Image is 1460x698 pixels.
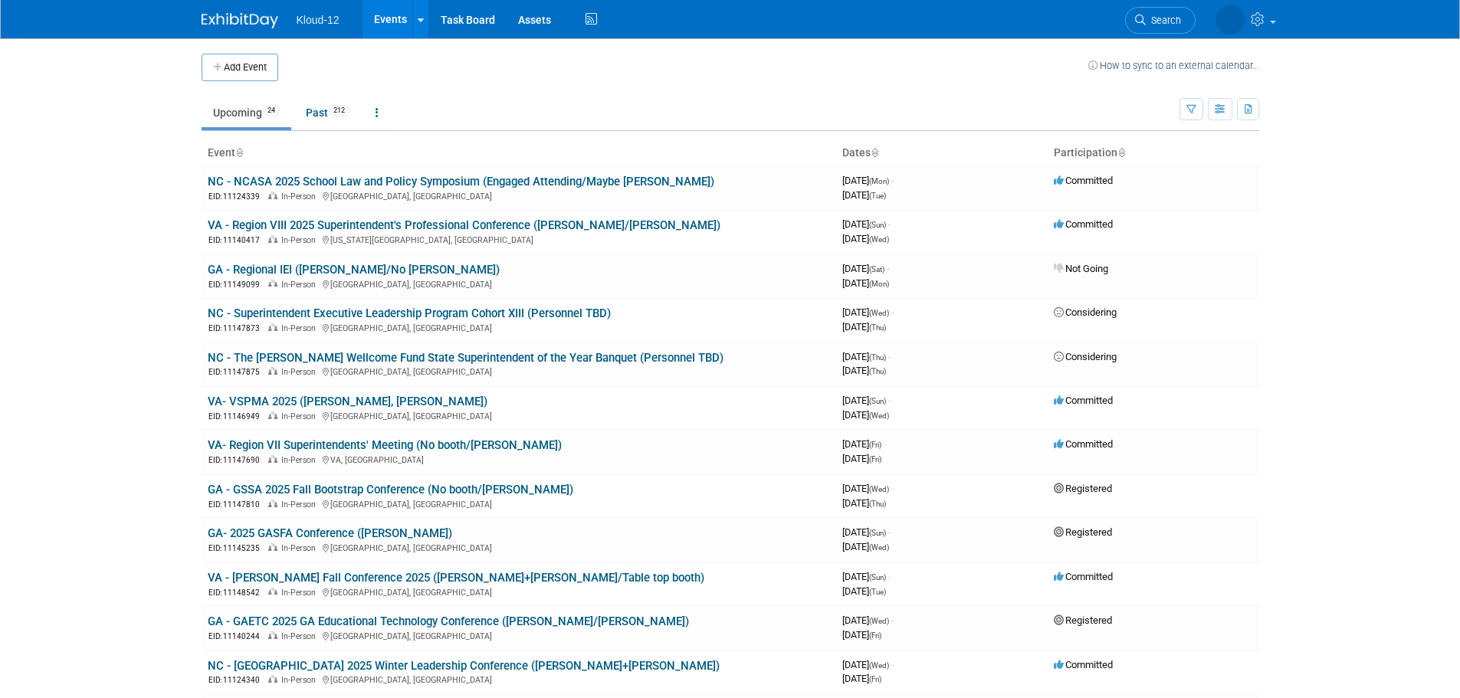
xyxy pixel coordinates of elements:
span: Committed [1054,395,1113,406]
span: Committed [1054,659,1113,670]
a: GA- 2025 GASFA Conference ([PERSON_NAME]) [208,526,452,540]
span: (Sun) [869,573,886,582]
span: [DATE] [842,277,889,289]
span: 212 [329,105,349,116]
span: Registered [1054,614,1112,626]
span: EID: 11147690 [208,456,266,464]
img: Gabriela Bravo-Chigwere [1216,5,1245,34]
div: [US_STATE][GEOGRAPHIC_DATA], [GEOGRAPHIC_DATA] [208,233,830,246]
span: [DATE] [842,321,886,333]
span: [DATE] [842,351,891,362]
span: EID: 11147873 [208,324,266,333]
img: In-Person Event [268,411,277,419]
span: [DATE] [842,189,886,201]
span: (Sun) [869,397,886,405]
span: Considering [1054,306,1117,318]
span: (Wed) [869,661,889,670]
th: Dates [836,140,1048,166]
img: In-Person Event [268,588,277,595]
span: EID: 11145235 [208,544,266,552]
span: - [888,395,891,406]
span: (Sun) [869,221,886,229]
span: (Thu) [869,323,886,332]
span: (Thu) [869,500,886,508]
span: - [884,438,886,450]
span: (Fri) [869,675,881,683]
span: Not Going [1054,263,1108,274]
span: Registered [1054,483,1112,494]
span: Committed [1054,175,1113,186]
span: (Fri) [869,455,881,464]
span: Registered [1054,526,1112,538]
span: [DATE] [842,263,889,274]
a: Past212 [294,98,361,127]
span: [DATE] [842,409,889,421]
a: VA - [PERSON_NAME] Fall Conference 2025 ([PERSON_NAME]+[PERSON_NAME]/Table top booth) [208,571,704,585]
span: [DATE] [842,233,889,244]
span: EID: 11124340 [208,676,266,684]
span: EID: 11140417 [208,236,266,244]
a: How to sync to an external calendar... [1088,60,1259,71]
span: - [891,175,894,186]
span: EID: 11146949 [208,412,266,421]
a: Upcoming24 [202,98,291,127]
span: (Wed) [869,485,889,493]
span: In-Person [281,280,320,290]
span: [DATE] [842,497,886,509]
span: In-Person [281,543,320,553]
span: [DATE] [842,659,894,670]
a: VA- Region VII Superintendents' Meeting (No booth/[PERSON_NAME]) [208,438,562,452]
span: In-Person [281,192,320,202]
span: - [888,571,891,582]
a: GA - Regional IEI ([PERSON_NAME]/No [PERSON_NAME]) [208,263,500,277]
div: [GEOGRAPHIC_DATA], [GEOGRAPHIC_DATA] [208,673,830,686]
div: [GEOGRAPHIC_DATA], [GEOGRAPHIC_DATA] [208,585,830,598]
a: NC - NCASA 2025 School Law and Policy Symposium (Engaged Attending/Maybe [PERSON_NAME]) [208,175,714,188]
img: ExhibitDay [202,13,278,28]
span: In-Person [281,455,320,465]
span: Committed [1054,571,1113,582]
span: (Tue) [869,588,886,596]
div: [GEOGRAPHIC_DATA], [GEOGRAPHIC_DATA] [208,541,830,554]
span: EID: 11124339 [208,192,266,201]
span: (Sat) [869,265,884,274]
span: [DATE] [842,585,886,597]
span: [DATE] [842,438,886,450]
span: - [891,614,894,626]
img: In-Person Event [268,323,277,331]
button: Add Event [202,54,278,81]
span: [DATE] [842,306,894,318]
span: - [888,526,891,538]
span: [DATE] [842,395,891,406]
span: (Mon) [869,280,889,288]
a: NC - The [PERSON_NAME] Wellcome Fund State Superintendent of the Year Banquet (Personnel TBD) [208,351,723,365]
span: [DATE] [842,614,894,626]
div: [GEOGRAPHIC_DATA], [GEOGRAPHIC_DATA] [208,321,830,334]
a: NC - [GEOGRAPHIC_DATA] 2025 Winter Leadership Conference ([PERSON_NAME]+[PERSON_NAME]) [208,659,720,673]
span: In-Person [281,675,320,685]
span: Committed [1054,218,1113,230]
span: In-Person [281,411,320,421]
span: EID: 11147875 [208,368,266,376]
span: (Sun) [869,529,886,537]
div: [GEOGRAPHIC_DATA], [GEOGRAPHIC_DATA] [208,189,830,202]
span: In-Person [281,631,320,641]
span: EID: 11149099 [208,280,266,289]
span: - [888,351,891,362]
span: [DATE] [842,571,891,582]
span: In-Person [281,588,320,598]
span: [DATE] [842,483,894,494]
span: (Thu) [869,367,886,375]
div: VA, [GEOGRAPHIC_DATA] [208,453,830,466]
a: NC - Superintendent Executive Leadership Program Cohort XIII (Personnel TBD) [208,306,611,320]
span: Committed [1054,438,1113,450]
span: EID: 11148542 [208,588,266,597]
a: Sort by Participation Type [1117,146,1125,159]
span: [DATE] [842,453,881,464]
img: In-Person Event [268,192,277,199]
span: [DATE] [842,541,889,552]
span: [DATE] [842,365,886,376]
span: [DATE] [842,218,891,230]
span: Considering [1054,351,1117,362]
div: [GEOGRAPHIC_DATA], [GEOGRAPHIC_DATA] [208,497,830,510]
